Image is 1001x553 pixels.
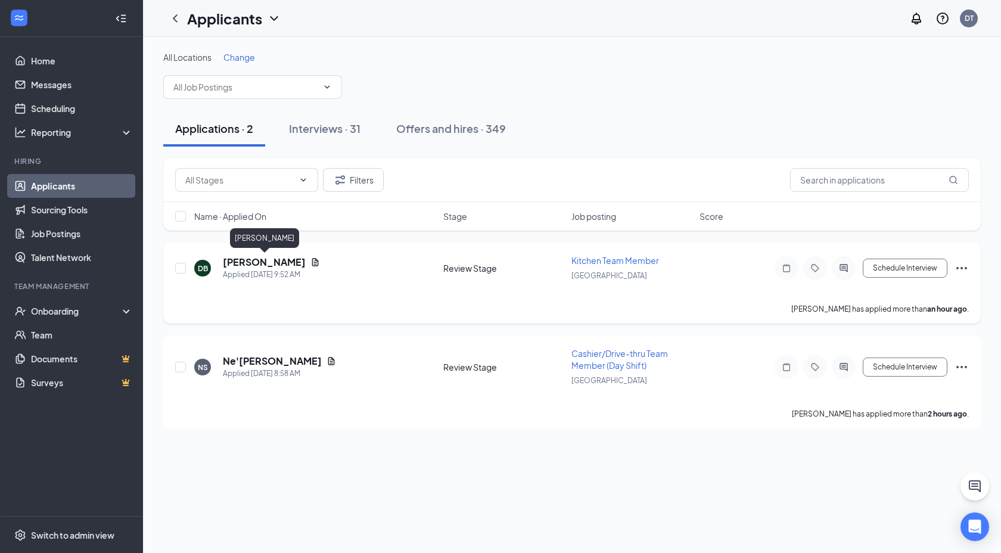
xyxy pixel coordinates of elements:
[396,121,506,136] div: Offers and hires · 349
[31,174,133,198] a: Applicants
[14,529,26,541] svg: Settings
[14,305,26,317] svg: UserCheck
[571,210,616,222] span: Job posting
[31,371,133,394] a: SurveysCrown
[13,12,25,24] svg: WorkstreamLogo
[163,52,212,63] span: All Locations
[790,168,969,192] input: Search in applications
[14,281,130,291] div: Team Management
[31,222,133,246] a: Job Postings
[31,347,133,371] a: DocumentsCrown
[960,512,989,541] div: Open Intercom Messenger
[323,168,384,192] button: Filter Filters
[927,305,967,313] b: an hour ago
[700,210,723,222] span: Score
[863,259,947,278] button: Schedule Interview
[31,73,133,97] a: Messages
[14,156,130,166] div: Hiring
[194,210,266,222] span: Name · Applied On
[443,210,467,222] span: Stage
[779,362,794,372] svg: Note
[837,362,851,372] svg: ActiveChat
[955,261,969,275] svg: Ellipses
[949,175,958,185] svg: MagnifyingGlass
[310,257,320,267] svg: Document
[960,472,989,501] button: ChatActive
[175,121,253,136] div: Applications · 2
[223,368,336,380] div: Applied [DATE] 8:58 AM
[571,376,647,385] span: [GEOGRAPHIC_DATA]
[443,361,564,373] div: Review Stage
[31,198,133,222] a: Sourcing Tools
[185,173,294,187] input: All Stages
[230,228,299,248] div: [PERSON_NAME]
[955,360,969,374] svg: Ellipses
[571,255,659,266] span: Kitchen Team Member
[791,304,969,314] p: [PERSON_NAME] has applied more than .
[443,262,564,274] div: Review Stage
[289,121,360,136] div: Interviews · 31
[792,409,969,419] p: [PERSON_NAME] has applied more than .
[31,49,133,73] a: Home
[909,11,924,26] svg: Notifications
[267,11,281,26] svg: ChevronDown
[571,271,647,280] span: [GEOGRAPHIC_DATA]
[115,13,127,24] svg: Collapse
[223,355,322,368] h5: Ne'[PERSON_NAME]
[31,323,133,347] a: Team
[198,362,208,372] div: NS
[198,263,208,274] div: DB
[779,263,794,273] svg: Note
[333,173,347,187] svg: Filter
[187,8,262,29] h1: Applicants
[168,11,182,26] svg: ChevronLeft
[31,529,114,541] div: Switch to admin view
[322,82,332,92] svg: ChevronDown
[808,263,822,273] svg: Tag
[31,246,133,269] a: Talent Network
[327,356,336,366] svg: Document
[863,358,947,377] button: Schedule Interview
[223,256,306,269] h5: [PERSON_NAME]
[299,175,308,185] svg: ChevronDown
[31,305,123,317] div: Onboarding
[223,269,320,281] div: Applied [DATE] 9:52 AM
[968,479,982,493] svg: ChatActive
[965,13,974,23] div: DT
[31,97,133,120] a: Scheduling
[837,263,851,273] svg: ActiveChat
[173,80,318,94] input: All Job Postings
[223,52,255,63] span: Change
[935,11,950,26] svg: QuestionInfo
[928,409,967,418] b: 2 hours ago
[808,362,822,372] svg: Tag
[31,126,133,138] div: Reporting
[14,126,26,138] svg: Analysis
[571,348,668,371] span: Cashier/Drive-thru Team Member (Day Shift)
